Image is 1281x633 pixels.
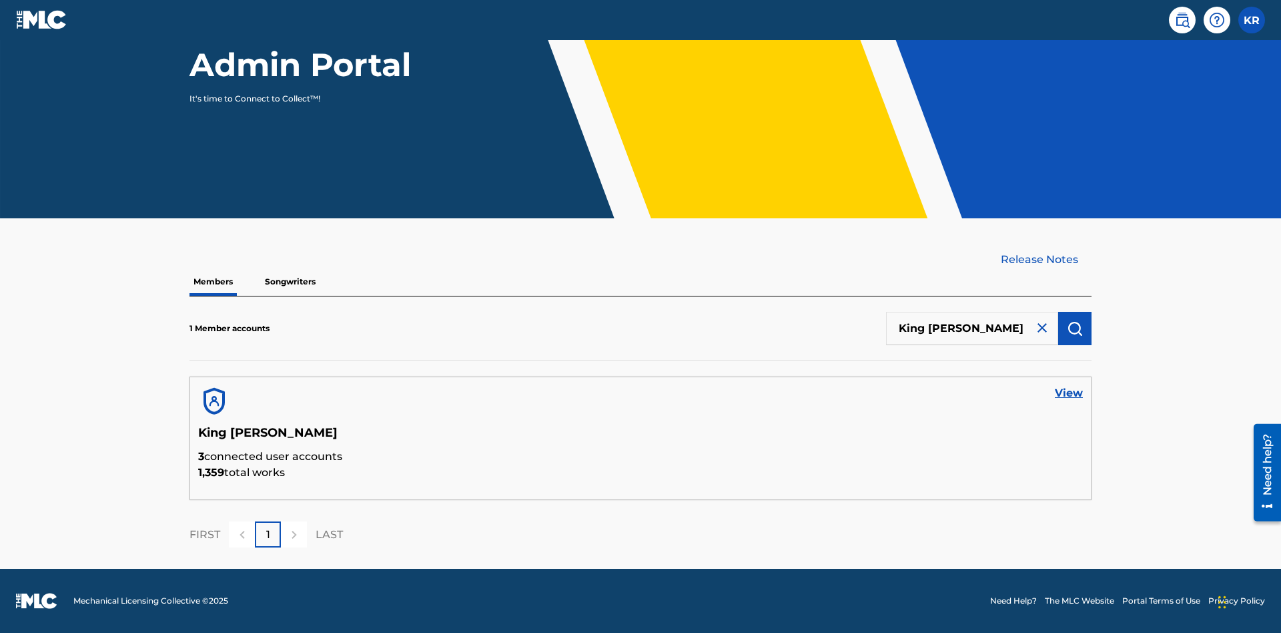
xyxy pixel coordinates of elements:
[990,595,1037,607] a: Need Help?
[16,10,67,29] img: MLC Logo
[1034,320,1050,336] img: close
[189,268,237,296] p: Members
[261,268,320,296] p: Songwriters
[1204,7,1230,33] div: Help
[198,449,1083,465] p: connected user accounts
[1218,582,1226,622] div: Drag
[1055,385,1083,401] a: View
[266,527,270,543] p: 1
[1045,595,1114,607] a: The MLC Website
[198,465,1083,481] p: total works
[316,527,343,543] p: LAST
[189,93,421,105] p: It's time to Connect to Collect™!
[198,385,230,417] img: account
[1238,7,1265,33] div: User Menu
[198,450,204,463] span: 3
[1001,252,1092,268] a: Release Notes
[1244,419,1281,528] iframe: Resource Center
[198,425,1083,449] h5: King [PERSON_NAME]
[198,466,224,479] span: 1,359
[1209,12,1225,28] img: help
[886,312,1058,345] input: Search Members
[189,323,270,335] p: 1 Member accounts
[16,593,57,609] img: logo
[73,595,228,607] span: Mechanical Licensing Collective © 2025
[1208,595,1265,607] a: Privacy Policy
[189,527,220,543] p: FIRST
[1214,569,1281,633] iframe: Chat Widget
[1174,12,1190,28] img: search
[1122,595,1200,607] a: Portal Terms of Use
[1067,321,1083,337] img: Search Works
[1169,7,1196,33] a: Public Search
